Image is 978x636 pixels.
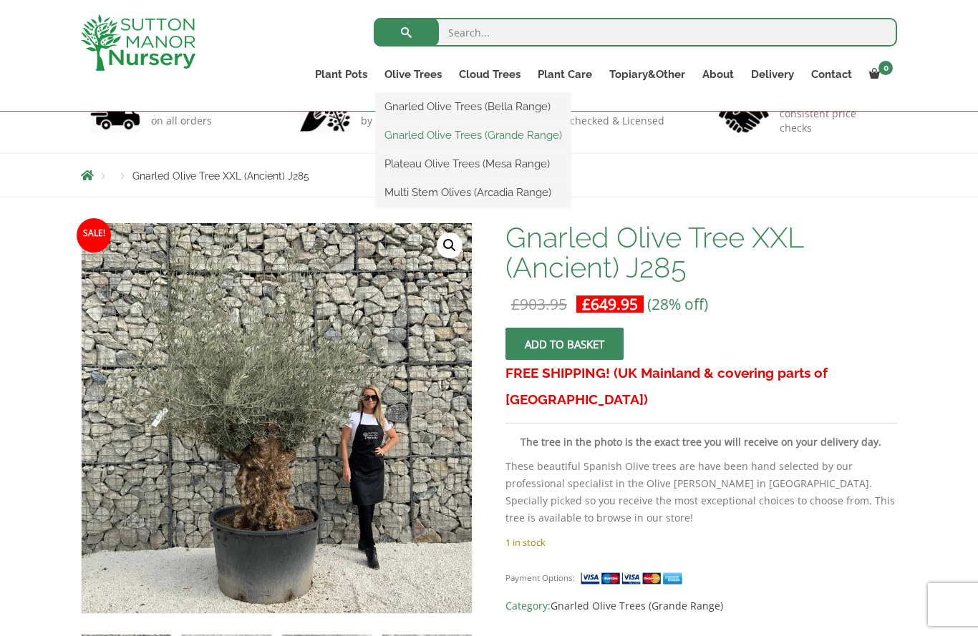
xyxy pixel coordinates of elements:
[742,64,803,84] a: Delivery
[376,182,571,203] a: Multi Stem Olives (Arcadia Range)
[450,64,529,84] a: Cloud Trees
[376,64,450,84] a: Olive Trees
[580,571,687,586] img: payment supported
[551,599,723,612] a: Gnarled Olive Trees (Grande Range)
[694,64,742,84] a: About
[878,61,893,75] span: 0
[861,64,897,84] a: 0
[132,170,309,182] span: Gnarled Olive Tree XXL (Ancient) J285
[437,233,463,258] a: View full-screen image gallery
[505,458,897,527] p: These beautiful Spanish Olive trees are have been hand selected by our professional specialist in...
[306,64,376,84] a: Plant Pots
[511,294,520,314] span: £
[719,92,769,136] img: 4.jpg
[376,153,571,175] a: Plateau Olive Trees (Mesa Range)
[505,534,897,551] p: 1 in stock
[521,435,881,449] strong: The tree in the photo is the exact tree you will receive on your delivery day.
[582,294,591,314] span: £
[374,18,897,47] input: Search...
[376,96,571,117] a: Gnarled Olive Trees (Bella Range)
[601,64,694,84] a: Topiary&Other
[90,96,140,132] img: 1.jpg
[151,114,223,128] p: on all orders
[376,124,571,146] a: Gnarled Olive Trees (Grande Range)
[505,572,575,583] small: Payment Options:
[81,14,195,71] img: logo
[77,218,111,253] span: Sale!
[582,294,638,314] bdi: 649.95
[505,328,624,360] button: Add to basket
[570,114,664,128] p: checked & Licensed
[803,64,861,84] a: Contact
[505,222,897,283] h1: Gnarled Olive Tree XXL (Ancient) J285
[81,170,897,181] nav: Breadcrumbs
[300,96,350,132] img: 2.jpg
[529,64,601,84] a: Plant Care
[361,114,440,128] p: by professionals
[505,360,897,413] h3: FREE SHIPPING! (UK Mainland & covering parts of [GEOGRAPHIC_DATA])
[505,597,897,615] span: Category:
[647,294,708,314] span: (28% off)
[780,107,889,135] p: consistent price checks
[511,294,567,314] bdi: 903.95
